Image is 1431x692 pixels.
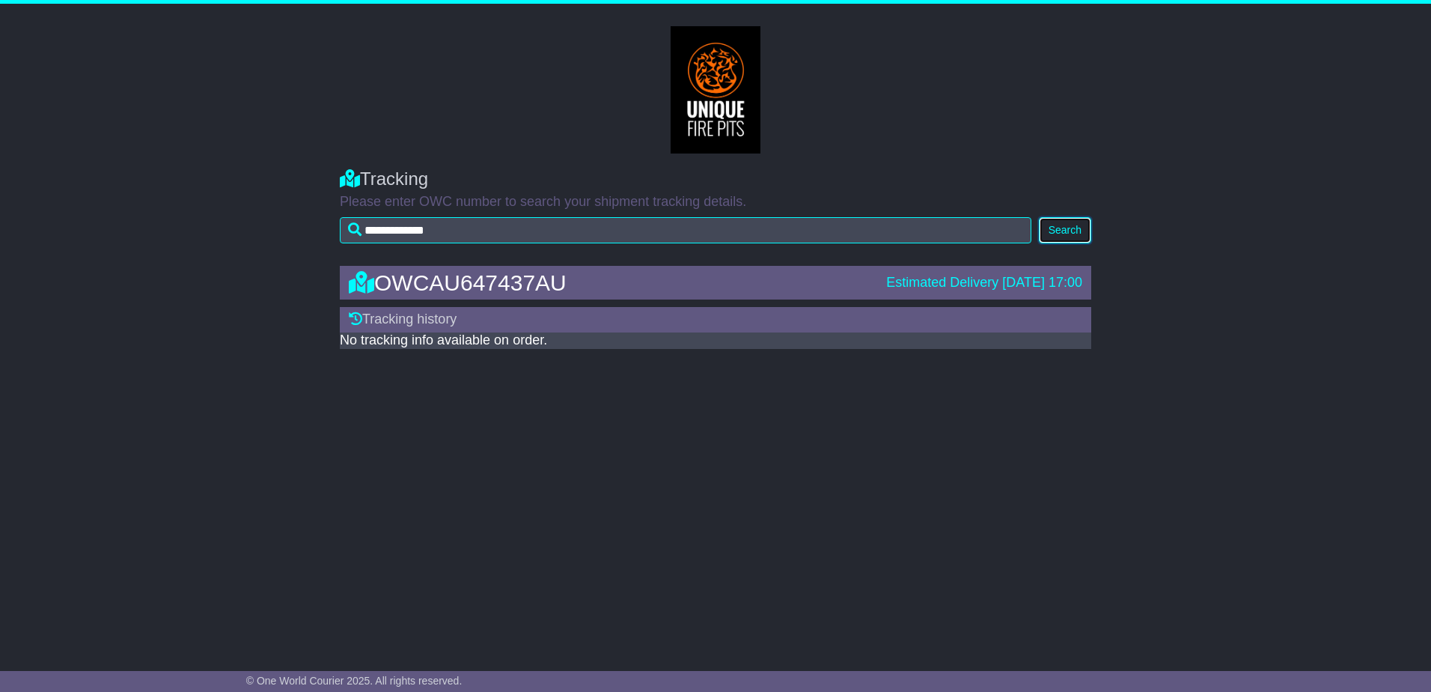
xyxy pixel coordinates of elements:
button: Search [1039,217,1091,243]
span: © One World Courier 2025. All rights reserved. [246,675,463,687]
div: Estimated Delivery [DATE] 17:00 [886,275,1082,291]
p: Please enter OWC number to search your shipment tracking details. [340,194,1091,210]
div: Tracking history [340,307,1091,333]
img: GetCustomerLogo [671,26,760,154]
div: OWCAU647437AU [341,270,879,295]
div: No tracking info available on order. [340,333,1091,349]
div: Tracking [340,169,1091,190]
